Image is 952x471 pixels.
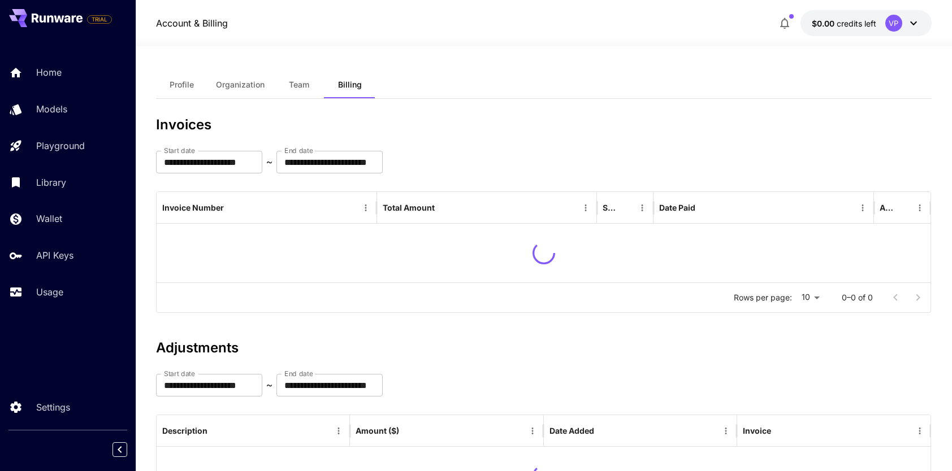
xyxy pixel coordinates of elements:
span: Team [289,80,309,90]
button: Menu [855,200,871,216]
button: Sort [209,423,224,439]
label: End date [284,146,313,155]
p: Playground [36,139,85,152]
div: VP [885,15,902,32]
p: ~ [266,378,272,392]
div: Date Added [549,426,594,435]
div: Invoice Number [162,203,224,212]
span: TRIAL [88,15,111,24]
button: Sort [696,200,712,216]
button: Sort [896,200,912,216]
div: Amount ($) [356,426,399,435]
button: Sort [595,423,611,439]
p: ~ [266,155,272,169]
button: Sort [225,200,241,216]
label: End date [284,369,313,378]
span: Organization [216,80,265,90]
div: Action [880,203,895,212]
button: Sort [400,423,416,439]
div: Invoice [743,426,771,435]
button: Menu [331,423,347,439]
div: Description [162,426,207,435]
button: Menu [912,423,928,439]
span: Profile [170,80,194,90]
p: Rows per page: [734,292,792,303]
p: Home [36,66,62,79]
h3: Adjustments [156,340,932,356]
button: Sort [618,200,634,216]
span: $0.00 [812,19,837,28]
button: Menu [718,423,734,439]
span: Billing [338,80,362,90]
button: Menu [358,200,374,216]
div: $0.00 [812,18,876,29]
button: Menu [525,423,540,439]
button: Menu [912,200,928,216]
label: Start date [164,146,195,155]
nav: breadcrumb [156,16,228,30]
div: Collapse sidebar [121,439,136,460]
span: Add your payment card to enable full platform functionality. [87,12,112,26]
div: Total Amount [383,203,435,212]
p: Library [36,176,66,189]
a: Account & Billing [156,16,228,30]
p: Settings [36,400,70,414]
button: $0.00VP [800,10,932,36]
p: API Keys [36,248,73,262]
label: Start date [164,369,195,378]
button: Sort [436,200,452,216]
span: credits left [837,19,876,28]
p: 0–0 of 0 [842,292,873,303]
h3: Invoices [156,117,932,133]
div: Date Paid [659,203,695,212]
p: Usage [36,285,63,299]
button: Collapse sidebar [112,442,127,457]
button: Sort [772,423,788,439]
p: Models [36,102,67,116]
button: Menu [634,200,650,216]
div: 10 [797,289,824,306]
div: Status [603,203,617,212]
button: Menu [578,200,594,216]
p: Wallet [36,212,62,225]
